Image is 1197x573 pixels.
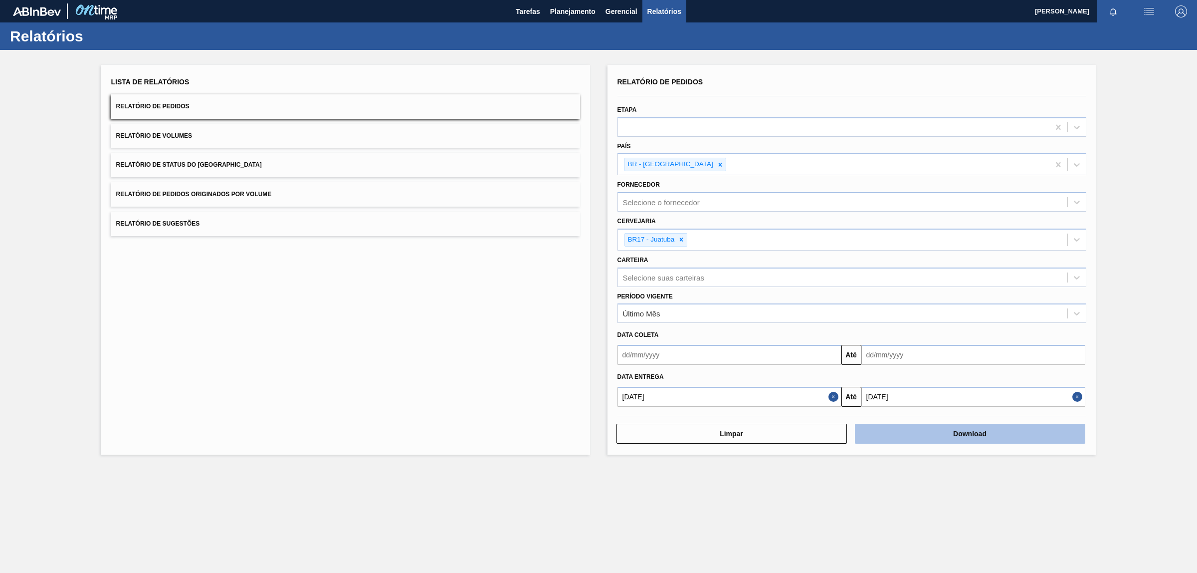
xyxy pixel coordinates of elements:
span: Lista de Relatórios [111,78,190,86]
button: Relatório de Volumes [111,124,580,148]
span: Relatório de Sugestões [116,220,200,227]
div: Selecione suas carteiras [623,273,704,282]
span: Tarefas [516,5,540,17]
button: Relatório de Sugestões [111,212,580,236]
label: Cervejaria [617,218,656,225]
img: userActions [1143,5,1155,17]
button: Close [828,387,841,407]
input: dd/mm/yyyy [617,387,841,407]
h1: Relatórios [10,30,187,42]
button: Relatório de Pedidos [111,94,580,119]
div: Selecione o fornecedor [623,198,700,207]
button: Relatório de Status do [GEOGRAPHIC_DATA] [111,153,580,177]
button: Relatório de Pedidos Originados por Volume [111,182,580,207]
button: Close [1072,387,1085,407]
button: Download [855,424,1085,444]
span: Relatório de Pedidos [617,78,703,86]
input: dd/mm/yyyy [861,345,1085,365]
span: Data coleta [617,331,659,338]
button: Limpar [616,424,847,444]
button: Até [841,345,861,365]
span: Relatório de Volumes [116,132,192,139]
img: Logout [1175,5,1187,17]
span: Data entrega [617,373,664,380]
input: dd/mm/yyyy [861,387,1085,407]
label: Período Vigente [617,293,673,300]
img: TNhmsLtSVTkK8tSr43FrP2fwEKptu5GPRR3wAAAABJRU5ErkJggg== [13,7,61,16]
input: dd/mm/yyyy [617,345,841,365]
label: Fornecedor [617,181,660,188]
div: BR - [GEOGRAPHIC_DATA] [625,158,715,171]
span: Relatórios [647,5,681,17]
div: BR17 - Juatuba [625,234,676,246]
span: Relatório de Status do [GEOGRAPHIC_DATA] [116,161,262,168]
button: Até [841,387,861,407]
span: Relatório de Pedidos [116,103,190,110]
span: Gerencial [605,5,637,17]
span: Relatório de Pedidos Originados por Volume [116,191,272,198]
button: Notificações [1097,4,1129,18]
label: Etapa [617,106,637,113]
label: Carteira [617,257,648,264]
div: Último Mês [623,309,660,318]
span: Planejamento [550,5,596,17]
label: País [617,143,631,150]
